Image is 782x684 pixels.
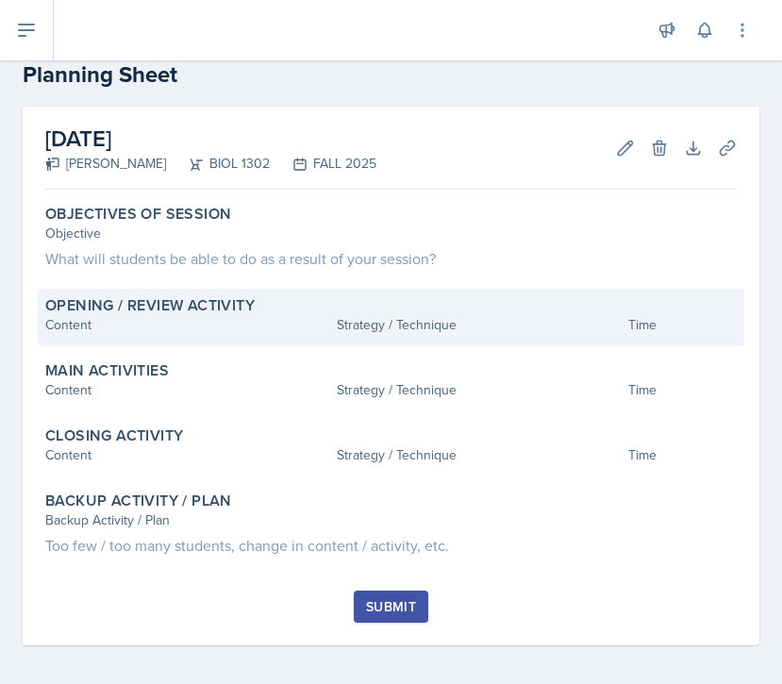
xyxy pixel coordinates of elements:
[337,380,621,400] div: Strategy / Technique
[45,122,376,156] h2: [DATE]
[45,361,169,380] label: Main Activities
[45,426,183,445] label: Closing Activity
[45,224,737,243] div: Objective
[45,510,737,530] div: Backup Activity / Plan
[354,591,428,623] button: Submit
[270,154,376,174] div: FALL 2025
[628,315,738,335] div: Time
[45,315,329,335] div: Content
[23,58,759,92] h2: Planning Sheet
[45,492,232,510] label: Backup Activity / Plan
[45,296,255,315] label: Opening / Review Activity
[337,315,621,335] div: Strategy / Technique
[628,380,738,400] div: Time
[366,599,416,614] div: Submit
[45,247,737,270] div: What will students be able to do as a result of your session?
[45,205,231,224] label: Objectives of Session
[628,445,738,465] div: Time
[45,445,329,465] div: Content
[337,445,621,465] div: Strategy / Technique
[45,380,329,400] div: Content
[45,154,166,174] div: [PERSON_NAME]
[166,154,270,174] div: BIOL 1302
[45,534,737,557] div: Too few / too many students, change in content / activity, etc.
